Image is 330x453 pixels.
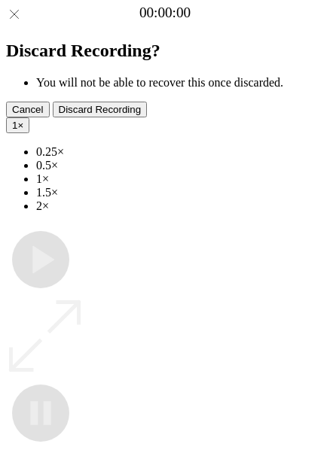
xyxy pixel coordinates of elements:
[36,159,324,172] li: 0.5×
[36,76,324,90] li: You will not be able to recover this once discarded.
[36,199,324,213] li: 2×
[139,5,191,21] a: 00:00:00
[36,172,324,186] li: 1×
[12,120,17,131] span: 1
[36,145,324,159] li: 0.25×
[6,41,324,61] h2: Discard Recording?
[6,117,29,133] button: 1×
[6,102,50,117] button: Cancel
[36,186,324,199] li: 1.5×
[53,102,148,117] button: Discard Recording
